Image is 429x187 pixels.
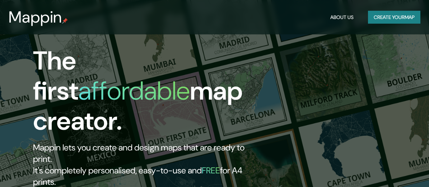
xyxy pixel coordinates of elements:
h5: FREE [202,165,220,176]
h1: affordable [78,74,190,107]
h3: Mappin [9,8,62,27]
button: Create yourmap [368,11,420,24]
img: mappin-pin [62,18,68,24]
button: About Us [327,11,356,24]
h1: The first map creator. [33,46,248,142]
